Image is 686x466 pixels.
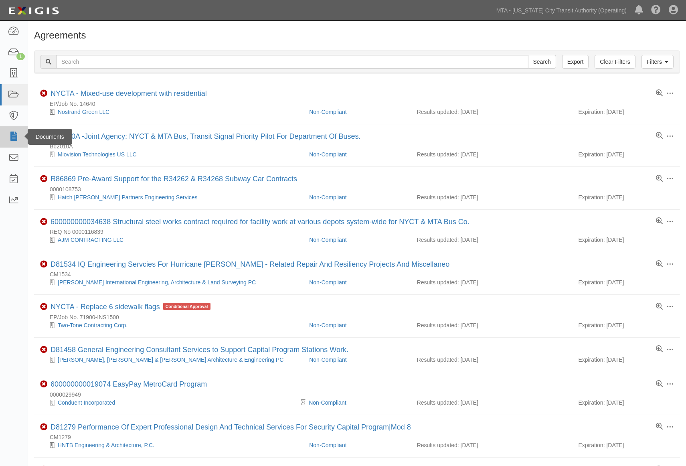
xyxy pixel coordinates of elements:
a: Filters [641,55,674,69]
a: B62010A -Joint Agency: NYCT & MTA Bus, Transit Signal Priority Pilot For Department Of Buses. [51,132,361,140]
a: View results summary [656,423,663,430]
div: Results updated: [DATE] [417,278,567,286]
div: NYCTA - Mixed-use development with residential [51,89,207,98]
i: Non-Compliant [40,175,47,182]
a: Non-Compliant [309,151,346,158]
div: Conduent Incorporated [40,399,303,407]
div: 0000108753 [40,185,680,193]
div: Documents [28,129,72,145]
a: Non-Compliant [309,442,346,448]
div: Nostrand Green LLC [40,108,303,116]
a: View results summary [656,175,663,182]
a: Non-Compliant [309,322,346,328]
a: [PERSON_NAME] International Engineering, Architecture & Land Surveying PC [58,279,256,286]
div: D81534 IQ Engineering Servcies For Hurricane Sandy - Related Repair And Resiliency Projects And M... [51,260,449,269]
a: Non-Compliant [309,109,346,115]
div: Results updated: [DATE] [417,150,567,158]
div: Hatch Jacobs Partners Engineering Services [40,193,303,201]
div: Expiration: [DATE] [578,278,674,286]
a: View results summary [656,381,663,388]
div: T.Y. Lin International Engineering, Architecture & Land Surveying PC [40,278,303,286]
a: Two-Tone Contracting Corp. [58,322,127,328]
div: Expiration: [DATE] [578,356,674,364]
a: [PERSON_NAME], [PERSON_NAME] & [PERSON_NAME] Architecture & Engineering PC [58,357,283,363]
div: Miovision Technologies US LLC [40,150,303,158]
div: Henningson, Durham & Richardson Architecture & Engineering PC [40,356,303,364]
div: Results updated: [DATE] [417,321,567,329]
a: View results summary [656,261,663,268]
div: Results updated: [DATE] [417,399,567,407]
div: NYCTA - Replace 6 sidewalk flags [51,303,210,312]
a: 600000000019074 EasyPay MetroCard Program [51,380,207,388]
div: 0000029949 [40,391,680,399]
div: Expiration: [DATE] [578,150,674,158]
a: D81458 General Engineering Consultant Services to Support Capital Program Stations Work. [51,346,348,354]
i: Non-Compliant [40,381,47,388]
i: Non-Compliant [40,423,47,431]
div: D81458 General Engineering Consultant Services to Support Capital Program Stations Work. [51,346,348,355]
div: Expiration: [DATE] [578,399,674,407]
i: Non-Compliant [40,261,47,268]
div: Results updated: [DATE] [417,193,567,201]
div: B62010A [40,142,680,150]
h1: Agreements [34,30,680,41]
a: Non-Compliant [309,279,346,286]
i: Help Center - Complianz [651,6,661,15]
a: View results summary [656,132,663,140]
div: Two-Tone Contracting Corp. [40,321,303,329]
div: HNTB Engineering & Architecture, P.C. [40,441,303,449]
div: Results updated: [DATE] [417,236,567,244]
div: 600000000034638 Structural steel works contract required for facility work at various depots syst... [51,218,469,227]
a: Nostrand Green LLC [58,109,109,115]
i: Non-Compliant [40,218,47,225]
div: CM1534 [40,270,680,278]
a: View results summary [656,303,663,310]
a: Conduent Incorporated [58,399,115,406]
div: B62010A -Joint Agency: NYCT & MTA Bus, Transit Signal Priority Pilot For Department Of Buses. [51,132,361,141]
div: D81279 Performance Of Expert Professional Design And Technical Services For Security Capital Prog... [51,423,411,432]
div: Expiration: [DATE] [578,441,674,449]
i: Pending Review [301,400,306,405]
a: AJM CONTRACTING LLC [58,237,123,243]
input: Search [528,55,556,69]
i: Non-Compliant [40,303,47,310]
div: R86869 Pre-Award Support for the R34262 & R34268 Subway Car Contracts [51,175,297,184]
a: Hatch [PERSON_NAME] Partners Engineering Services [58,194,198,201]
div: Results updated: [DATE] [417,356,567,364]
span: Conditional Approval [163,303,210,310]
a: Non-Compliant [309,399,346,406]
div: Results updated: [DATE] [417,441,567,449]
a: View results summary [656,346,663,353]
a: R86869 Pre-Award Support for the R34262 & R34268 Subway Car Contracts [51,175,297,183]
img: logo-5460c22ac91f19d4615b14bd174203de0afe785f0fc80cf4dbbc73dc1793850b.png [6,4,61,18]
div: AJM CONTRACTING LLC [40,236,303,244]
div: 600000000019074 EasyPay MetroCard Program [51,380,207,389]
a: D81534 IQ Engineering Servcies For Hurricane [PERSON_NAME] - Related Repair And Resiliency Projec... [51,260,449,268]
div: Expiration: [DATE] [578,321,674,329]
a: MTA - [US_STATE] City Transit Authority (Operating) [492,2,631,18]
i: Non-Compliant [40,346,47,353]
div: 1 [16,53,25,60]
a: Non-Compliant [309,237,346,243]
a: NYCTA - Replace 6 sidewalk flags [51,303,160,311]
div: Expiration: [DATE] [578,108,674,116]
div: Expiration: [DATE] [578,236,674,244]
i: Non-Compliant [40,90,47,97]
div: Expiration: [DATE] [578,193,674,201]
a: HNTB Engineering & Architecture, P.C. [58,442,154,448]
a: Non-Compliant [309,357,346,363]
div: EP/Job No. 14640 [40,100,680,108]
div: Results updated: [DATE] [417,108,567,116]
a: Non-Compliant [309,194,346,201]
a: View results summary [656,90,663,97]
a: D81279 Performance Of Expert Professional Design And Technical Services For Security Capital Prog... [51,423,411,431]
div: REQ No 0000116839 [40,228,680,236]
a: 600000000034638 Structural steel works contract required for facility work at various depots syst... [51,218,469,226]
a: Export [562,55,589,69]
a: Miovision Technologies US LLC [58,151,137,158]
a: Clear Filters [595,55,635,69]
input: Search [56,55,528,69]
div: EP/Job No. 71900-INS1500 [40,313,680,321]
div: CM1279 [40,433,680,441]
a: NYCTA - Mixed-use development with residential [51,89,207,97]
